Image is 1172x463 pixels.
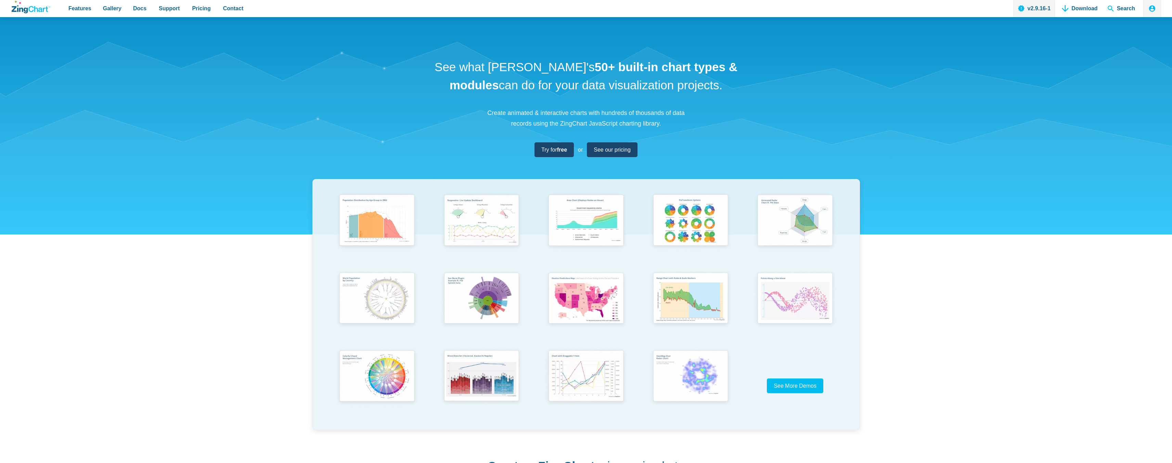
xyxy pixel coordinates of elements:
span: Try for [541,145,567,154]
img: Points Along a Sine Wave [753,269,837,329]
img: Colorful Chord Management Chart [335,347,418,407]
a: World Population by Country [325,269,429,347]
span: Contact [223,4,244,13]
span: Features [68,4,91,13]
span: Docs [133,4,146,13]
img: Area Chart (Displays Nodes on Hover) [544,191,628,251]
strong: 50+ built-in chart types & modules [450,60,737,92]
a: Heatmap Over Radar Chart [638,347,743,425]
a: Mixed Data Set (Clustered, Stacked, and Regular) [429,347,534,425]
strong: free [557,147,567,153]
img: Election Predictions Map [544,269,628,329]
img: Mixed Data Set (Clustered, Stacked, and Regular) [440,347,523,407]
img: Animated Radar Chart ft. Pet Data [753,191,837,251]
a: Points Along a Sine Wave [743,269,848,347]
a: Population Distribution by Age Group in 2052 [325,191,429,269]
a: See More Demos [767,378,823,393]
span: Gallery [103,4,121,13]
a: Try forfree [535,142,574,157]
img: Chart with Draggable Y-Axis [544,347,628,407]
img: Population Distribution by Age Group in 2052 [335,191,418,251]
img: Pie Transform Options [649,191,732,251]
a: Sun Burst Plugin Example ft. File System Data [429,269,534,347]
span: or [578,145,583,154]
span: Pricing [192,4,210,13]
span: Support [159,4,180,13]
a: Range Chart with Rultes & Scale Markers [638,269,743,347]
img: Responsive Live Update Dashboard [440,191,523,251]
p: Create animated & interactive charts with hundreds of thousands of data records using the ZingCha... [484,108,689,129]
h1: See what [PERSON_NAME]'s can do for your data visualization projects. [432,58,740,94]
img: Range Chart with Rultes & Scale Markers [649,269,732,329]
a: Animated Radar Chart ft. Pet Data [743,191,848,269]
a: Colorful Chord Management Chart [325,347,429,425]
img: Heatmap Over Radar Chart [649,347,732,407]
span: See More Demos [774,383,816,389]
a: Area Chart (Displays Nodes on Hover) [534,191,639,269]
span: See our pricing [594,145,631,154]
img: Sun Burst Plugin Example ft. File System Data [440,269,523,329]
a: See our pricing [587,142,637,157]
a: Chart with Draggable Y-Axis [534,347,639,425]
img: World Population by Country [335,269,418,329]
a: Pie Transform Options [638,191,743,269]
a: Responsive Live Update Dashboard [429,191,534,269]
a: ZingChart Logo. Click to return to the homepage [12,1,50,13]
a: Election Predictions Map [534,269,639,347]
